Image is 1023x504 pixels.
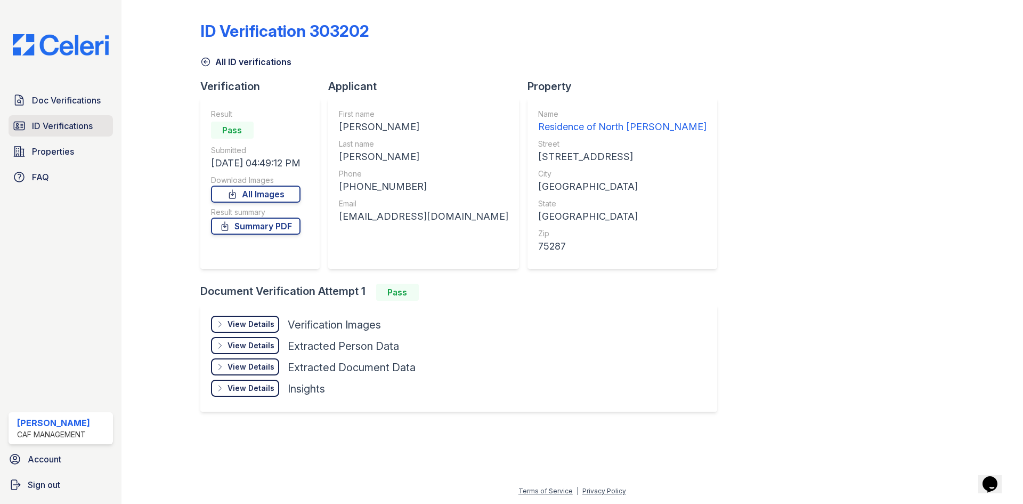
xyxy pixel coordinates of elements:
a: FAQ [9,166,113,188]
a: Name Residence of North [PERSON_NAME] [538,109,707,134]
div: Applicant [328,79,527,94]
div: [GEOGRAPHIC_DATA] [538,209,707,224]
div: Result [211,109,301,119]
span: ID Verifications [32,119,93,132]
span: Sign out [28,478,60,491]
span: Doc Verifications [32,94,101,107]
div: Phone [339,169,508,179]
div: Verification [200,79,328,94]
div: [PERSON_NAME] [339,119,508,134]
a: Account [4,449,117,470]
div: Document Verification Attempt 1 [200,284,726,301]
a: Doc Verifications [9,90,113,111]
div: | [577,487,579,495]
a: Sign out [4,474,117,495]
div: [PERSON_NAME] [17,417,90,429]
a: Terms of Service [518,487,573,495]
div: Street [538,139,707,149]
img: CE_Logo_Blue-a8612792a0a2168367f1c8372b55b34899dd931a85d93a1a3d3e32e68fde9ad4.png [4,34,117,55]
div: View Details [228,319,274,330]
div: Result summary [211,207,301,218]
div: Download Images [211,175,301,186]
div: [PHONE_NUMBER] [339,179,508,194]
div: Extracted Person Data [288,339,399,354]
div: 75287 [538,239,707,254]
div: ID Verification 303202 [200,21,369,41]
a: Summary PDF [211,218,301,235]
iframe: chat widget [978,461,1012,493]
div: Verification Images [288,317,381,332]
div: Name [538,109,707,119]
div: [DATE] 04:49:12 PM [211,156,301,171]
a: ID Verifications [9,115,113,137]
div: Property [527,79,726,94]
span: Account [28,453,61,466]
span: Properties [32,145,74,158]
a: Privacy Policy [582,487,626,495]
div: Pass [211,122,254,139]
div: Email [339,198,508,209]
div: Pass [376,284,419,301]
div: [GEOGRAPHIC_DATA] [538,179,707,194]
div: Submitted [211,145,301,156]
div: [STREET_ADDRESS] [538,149,707,164]
div: View Details [228,383,274,394]
a: All Images [211,186,301,203]
div: Zip [538,228,707,239]
div: Last name [339,139,508,149]
span: FAQ [32,171,49,183]
div: View Details [228,362,274,372]
div: View Details [228,340,274,351]
div: [PERSON_NAME] [339,149,508,164]
div: City [538,169,707,179]
div: First name [339,109,508,119]
div: Extracted Document Data [288,360,416,375]
div: Residence of North [PERSON_NAME] [538,119,707,134]
div: State [538,198,707,209]
a: Properties [9,141,113,162]
a: All ID verifications [200,55,291,68]
div: CAF Management [17,429,90,440]
div: [EMAIL_ADDRESS][DOMAIN_NAME] [339,209,508,224]
div: Insights [288,381,325,396]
